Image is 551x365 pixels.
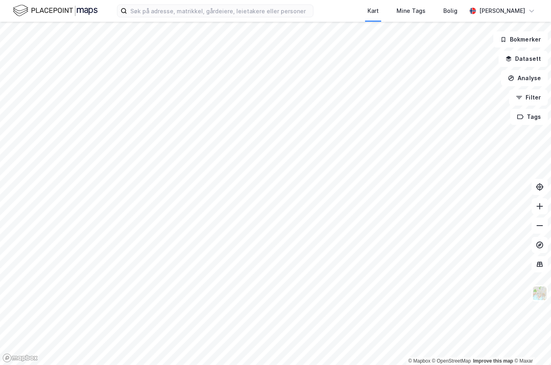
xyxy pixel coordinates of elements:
[499,51,548,67] button: Datasett
[509,89,548,106] button: Filter
[127,5,313,17] input: Søk på adresse, matrikkel, gårdeiere, leietakere eller personer
[408,358,430,364] a: Mapbox
[367,6,379,16] div: Kart
[532,286,547,301] img: Z
[493,31,548,48] button: Bokmerker
[511,326,551,365] iframe: Chat Widget
[473,358,513,364] a: Improve this map
[13,4,98,18] img: logo.f888ab2527a4732fd821a326f86c7f29.svg
[432,358,471,364] a: OpenStreetMap
[443,6,457,16] div: Bolig
[510,109,548,125] button: Tags
[397,6,426,16] div: Mine Tags
[479,6,525,16] div: [PERSON_NAME]
[501,70,548,86] button: Analyse
[2,353,38,363] a: Mapbox homepage
[511,326,551,365] div: Kontrollprogram for chat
